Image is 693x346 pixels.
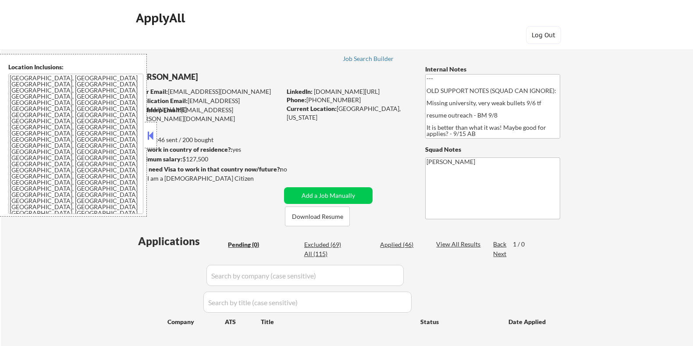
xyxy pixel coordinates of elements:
strong: Minimum salary: [135,155,182,163]
div: Applied (46) [380,240,424,249]
strong: Mailslurp Email: [135,106,181,114]
div: 1 / 0 [513,240,533,249]
div: [EMAIL_ADDRESS][DOMAIN_NAME] [136,96,281,114]
a: Job Search Builder [343,55,394,64]
div: Back [493,240,507,249]
div: Internal Notes [425,65,560,74]
strong: Phone: [287,96,306,103]
div: [EMAIL_ADDRESS][PERSON_NAME][DOMAIN_NAME] [135,106,281,123]
div: Title [261,317,412,326]
a: [DOMAIN_NAME][URL] [314,88,380,95]
div: Pending (0) [228,240,272,249]
div: [EMAIL_ADDRESS][DOMAIN_NAME] [136,87,281,96]
strong: Application Email: [136,97,188,104]
div: Next [493,250,507,258]
input: Search by title (case sensitive) [203,292,412,313]
div: [PHONE_NUMBER] [287,96,411,104]
div: Location Inclusions: [8,63,143,71]
div: 46 sent / 200 bought [135,136,281,144]
button: Add a Job Manually [284,187,373,204]
div: Squad Notes [425,145,560,154]
div: Excluded (69) [304,240,348,249]
div: View All Results [436,240,483,249]
div: Applications [138,236,225,246]
div: Status [420,314,496,329]
div: Date Applied [508,317,547,326]
div: ApplyAll [136,11,188,25]
button: Log Out [526,26,561,44]
div: ATS [225,317,261,326]
div: Company [167,317,225,326]
strong: Can work in country of residence?: [135,146,232,153]
div: All (115) [304,250,348,258]
div: $127,500 [135,155,281,164]
strong: Will need Visa to work in that country now/future?: [135,165,281,173]
div: no [280,165,305,174]
input: Search by company (case sensitive) [206,265,404,286]
strong: LinkedIn: [287,88,313,95]
div: Job Search Builder [343,56,394,62]
button: Download Resume [285,207,350,226]
div: yes [135,145,278,154]
strong: Current Location: [287,105,337,112]
div: [GEOGRAPHIC_DATA], [US_STATE] [287,104,411,121]
div: Yes, I am a [DEMOGRAPHIC_DATA] Citizen [135,174,284,183]
div: [PERSON_NAME] [135,71,316,82]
